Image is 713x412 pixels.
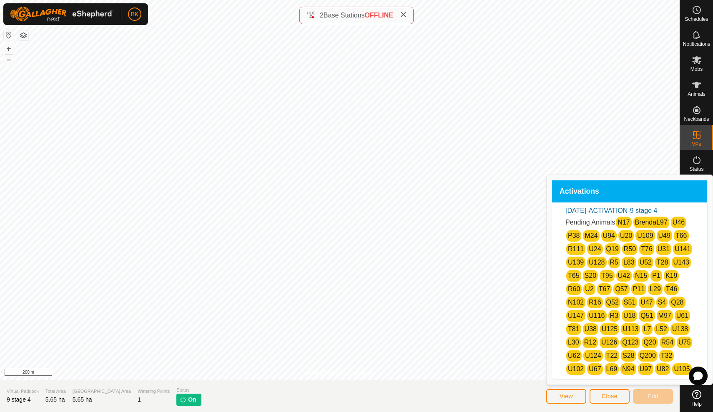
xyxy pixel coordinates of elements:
a: M24 [585,232,598,239]
a: R5 [610,259,618,266]
a: L7 [643,325,651,332]
a: S4 [658,299,666,306]
span: 5.65 ha [73,396,92,403]
a: L69 [606,365,618,372]
a: U18 [623,312,635,319]
span: Close [602,393,618,400]
a: Contact Us [348,370,373,377]
span: VPs [692,142,701,147]
a: U126 [601,339,617,346]
a: U20 [620,232,632,239]
span: Animals [688,92,705,97]
a: Q20 [643,339,656,346]
a: U105 [674,365,690,372]
span: View [560,393,573,400]
a: U125 [602,325,618,332]
img: Gallagher Logo [10,7,114,22]
a: U97 [640,365,652,372]
a: U61 [676,312,688,319]
button: + [4,44,14,54]
span: [GEOGRAPHIC_DATA] Area [73,388,131,395]
a: N17 [618,219,630,226]
a: P1 [652,272,660,279]
span: 2 [320,12,324,19]
a: T76 [641,245,653,252]
span: BK [131,10,139,19]
a: Q57 [615,285,628,292]
a: R111 [568,245,584,252]
a: R12 [584,339,596,346]
span: 5.65 ha [45,396,65,403]
a: S20 [585,272,596,279]
a: L29 [650,285,661,292]
a: U147 [568,312,584,319]
a: Q52 [606,299,619,306]
span: Notifications [683,42,710,47]
a: R60 [568,285,580,292]
a: Q123 [622,339,638,346]
button: Close [590,389,630,404]
a: Help [680,387,713,410]
a: R3 [610,312,618,319]
a: U46 [673,219,685,226]
a: Q51 [640,312,653,319]
span: Help [691,402,702,407]
button: – [4,55,14,65]
a: T22 [606,352,618,359]
a: P38 [568,232,580,239]
span: Status [176,387,201,394]
a: R50 [624,245,636,252]
a: T65 [568,272,580,279]
a: U82 [657,365,669,372]
a: Q19 [606,245,619,252]
a: U38 [585,325,597,332]
button: Edit [633,389,673,404]
a: U141 [675,245,690,252]
span: Status [689,167,703,172]
a: R16 [589,299,601,306]
button: View [546,389,586,404]
span: On [188,395,196,404]
span: 1 [138,396,141,403]
a: T46 [666,285,678,292]
a: U62 [568,352,580,359]
a: Q28 [671,299,683,306]
button: Reset Map [4,30,14,40]
a: L30 [568,339,579,346]
a: M97 [658,312,671,319]
span: Watering Points [138,388,170,395]
a: U2 [585,285,593,292]
a: U102 [568,365,584,372]
a: BrendaL97 [635,219,668,226]
a: U139 [568,259,584,266]
a: U67 [589,365,601,372]
a: U124 [585,352,601,359]
a: S28 [623,352,634,359]
img: turn-on [180,396,186,403]
a: U31 [658,245,670,252]
a: N15 [635,272,647,279]
a: K19 [665,272,677,279]
span: Total Area [45,388,66,395]
span: Pending Animals [565,219,615,226]
a: [DATE]-ACTIVATION-9 stage 4 [565,207,658,214]
span: Schedules [685,17,708,22]
span: Mobs [690,67,703,72]
span: Base Stations [324,12,365,19]
a: U116 [589,312,605,319]
a: U52 [640,259,652,266]
button: Map Layers [18,30,28,40]
a: U138 [672,325,688,332]
a: L52 [656,325,667,332]
a: P11 [633,285,645,292]
a: Q200 [640,352,656,359]
span: Neckbands [684,117,709,122]
a: U47 [640,299,653,306]
a: U128 [589,259,605,266]
a: U94 [603,232,615,239]
a: L83 [623,259,635,266]
a: U42 [618,272,630,279]
a: U109 [637,232,653,239]
a: T66 [675,232,687,239]
span: 9 stage 4 [7,396,31,403]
